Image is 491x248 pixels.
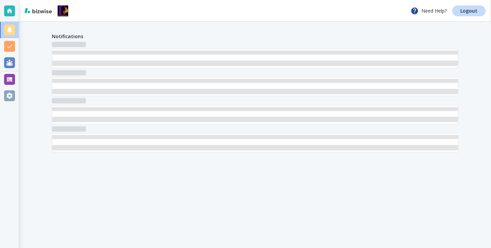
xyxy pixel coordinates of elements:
[52,33,83,40] h4: Notifications
[411,7,447,15] p: Need Help?
[460,9,477,13] p: Logout
[452,5,486,16] a: Logout
[58,5,68,16] img: Divine Touch African Hair
[25,8,52,13] img: bizwise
